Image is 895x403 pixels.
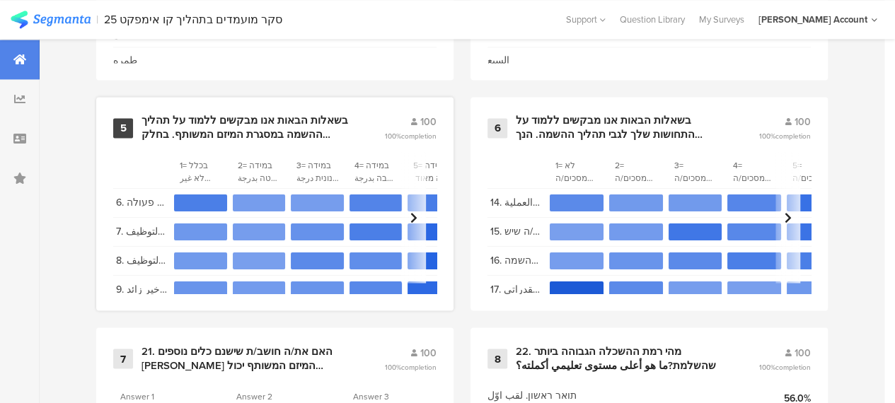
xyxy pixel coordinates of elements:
[180,159,222,185] section: 1= בכלל לא غير موجود إطلاقًا
[613,13,692,26] a: Question Library
[174,252,226,269] section: 11.0%
[759,361,811,372] span: 100%
[727,252,781,269] section: 25.0%
[420,345,437,360] span: 100
[291,194,343,211] section: 9.0%
[174,281,226,298] section: 14.0%
[401,131,437,141] span: completion
[113,53,137,68] div: طمره
[674,159,717,185] section: 3= מסכים/ה במידה בינונית موافق درجة متوسطة
[408,194,460,211] section: 26.0%
[615,159,657,185] section: 2= מסכים/ה במידה מועטה موافق بدرجة قليلة
[727,194,781,211] section: 21.0%
[609,194,663,211] section: 11.0%
[787,281,841,298] section: 12.0%
[759,131,811,141] span: 100%
[609,252,663,269] section: 14.0%
[350,194,402,211] section: 22.0%
[233,194,285,211] section: 9.0%
[142,344,350,372] div: 21. האם את/ה חושב/ת שישנם כלים נוספים [PERSON_NAME] המיזם המשותף יכול להשתמש כדי לקדם את תוכנית ה...
[385,131,437,141] span: 100%
[516,344,724,372] div: 22. מהי רמת ההשכלה הגבוהה ביותר שהשלמת?ما هو أعلى مستوى تعليمي أكملته؟
[550,281,604,298] section: 46.0%
[487,387,577,402] span: תואר ראשון. لقب اوّل
[350,252,402,269] section: 17.0%
[420,115,437,129] span: 100
[609,223,663,240] section: 10.0%
[174,223,226,240] section: 12.0%
[354,159,397,185] section: 4= במידה רבה بدرجة كبيرة
[238,159,280,185] section: 2= במידה מועטה بدرجة قليلة
[236,390,300,402] section: Answer 2
[550,223,604,240] section: 8.0%
[487,118,507,138] div: 6
[550,194,604,211] section: 19.0%
[490,223,543,240] section: 15. אני מרגיש/ה שיש [PERSON_NAME] יותר כלים לחפש עבודה גם ללא הסיוע של המיזם המשותף. أشعر أن [PER...
[727,281,781,298] section: 8.0%
[692,13,751,26] a: My Surveys
[233,223,285,240] section: 9.0%
[296,159,339,185] section: 3= במידה בינונית درجة متوسطة
[669,281,722,298] section: 9.0%
[727,223,781,240] section: 20.0%
[116,194,167,211] section: 6. הרגשתי שתהליך ההשמה מתנהל בשיתוף פעולה [PERSON_NAME] צוות המיזם המשותף.لقد شعرت أن عملية التوظ...
[490,281,543,298] section: 17. אני לא מרגיש/ה שצוות המיזם המשותף מאמינים בי ובפוטנציאל שלי.لا أشعر أن فريق المشروع المشترك ي...
[233,281,285,298] section: 10.0%
[408,223,460,240] section: 37.0%
[733,159,775,185] section: 4= מסכים/ה במידה רבה موافق بدرجة كبيرة
[487,53,509,68] div: السبع
[490,252,543,269] section: 16. תהליך ההשמה [PERSON_NAME] תחושה שיש [PERSON_NAME] מה להציע למעסיקים. لقد أعطتني عملية التوظيف...
[291,281,343,298] section: 14.0%
[104,13,282,26] div: סקר מועמדים בתהליך קו אימפקט 25
[555,159,598,185] section: 1= לא מסכים/ה בכלל غير موافق إطلاقًا
[291,252,343,269] section: 19.0%
[566,8,606,30] div: Support
[795,115,811,129] span: 100
[233,252,285,269] section: 8.0%
[516,114,724,141] div: בשאלות הבאות אנו מבקשים ללמוד על התחושות שלך לגבי תהליך ההשמה. הנך מתבקש להביע את מידת הסכמתך או ...
[11,11,91,28] img: segmanta logo
[353,390,417,402] section: Answer 3
[795,345,811,360] span: 100
[412,159,455,185] section: 5= במידה רבה מאוד بدرجة كبيرة جدًا
[609,281,663,298] section: 19.0%
[350,223,402,240] section: 25.0%
[142,114,350,141] div: בשאלות הבאות אנו מבקשים ללמוד על תהליך ההשמה במסגרת המיזם המשותף. בחלק מהשאלות תתבקש/י לבחור באיז...
[550,252,604,269] section: 9.0%
[120,390,184,402] section: Answer 1
[408,281,460,298] section: 36.0%
[116,281,167,298] section: 9. הרגשתי שהתהליך התקדם בצורה מסודרת וללא עיכובים מיותרים. شعرت أن العملية تسير بشكل منتظم وبدون ...
[669,252,722,269] section: 19.0%
[669,194,722,211] section: 11.0%
[385,361,437,372] span: 100%
[669,223,722,240] section: 29.0%
[116,252,167,269] section: 8. הרגשתי שצוות המיזם המשותף קשוב לצרכי במהלך תהליך ההשמה.لقد شعرت أن طاقم المشروع المشترك كان من...
[401,361,437,372] span: completion
[113,349,133,368] div: 7
[490,194,543,211] section: 14. התהליך חיזק את הביטחון שלי ביכולת להשתלב בשוק העבודה. لقد عززت هذه العملية [PERSON_NAME] في ق...
[408,252,460,269] section: 39.0%
[113,118,133,138] div: 5
[487,349,507,368] div: 8
[758,13,867,26] div: [PERSON_NAME] Account
[291,223,343,240] section: 15.0%
[96,11,98,28] div: |
[350,281,402,298] section: 20.0%
[174,194,226,211] section: 25.0%
[775,131,811,141] span: completion
[116,223,167,240] section: 7. הבנתי מה מצופה ממני בכל שלב בתהליך ההשמה.لقد فهمت ما هو متوقع منّي في كل مرحلة من مراحل عملية ...
[775,361,811,372] span: completion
